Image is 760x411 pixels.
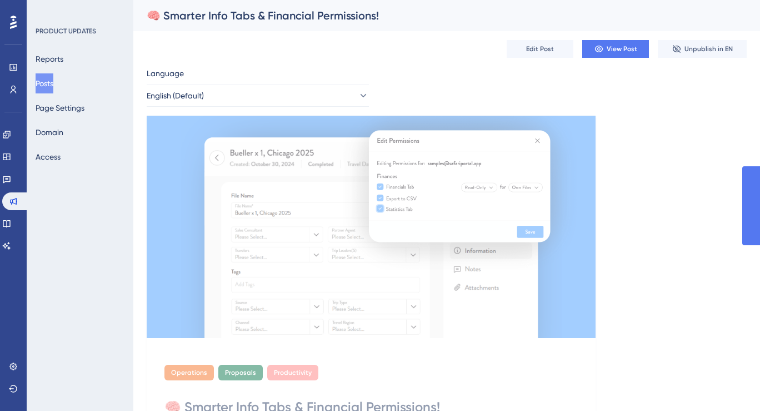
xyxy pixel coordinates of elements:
[507,40,573,58] button: Edit Post
[147,85,369,107] button: English (Default)
[36,147,61,167] button: Access
[147,8,719,23] div: 🧠 Smarter Info Tabs & Financial Permissions!
[36,49,63,69] button: Reports
[147,67,184,80] span: Language
[36,122,63,142] button: Domain
[36,27,96,36] div: PRODUCT UPDATES
[607,44,637,53] span: View Post
[147,89,204,102] span: English (Default)
[713,367,747,400] iframe: UserGuiding AI Assistant Launcher
[267,365,318,380] div: Productivity
[147,116,596,338] img: file-1760452151644.png
[684,44,733,53] span: Unpublish in EN
[526,44,554,53] span: Edit Post
[164,365,214,380] div: Operations
[582,40,649,58] button: View Post
[36,98,84,118] button: Page Settings
[36,73,53,93] button: Posts
[218,365,263,380] div: Proposals
[658,40,747,58] button: Unpublish in EN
